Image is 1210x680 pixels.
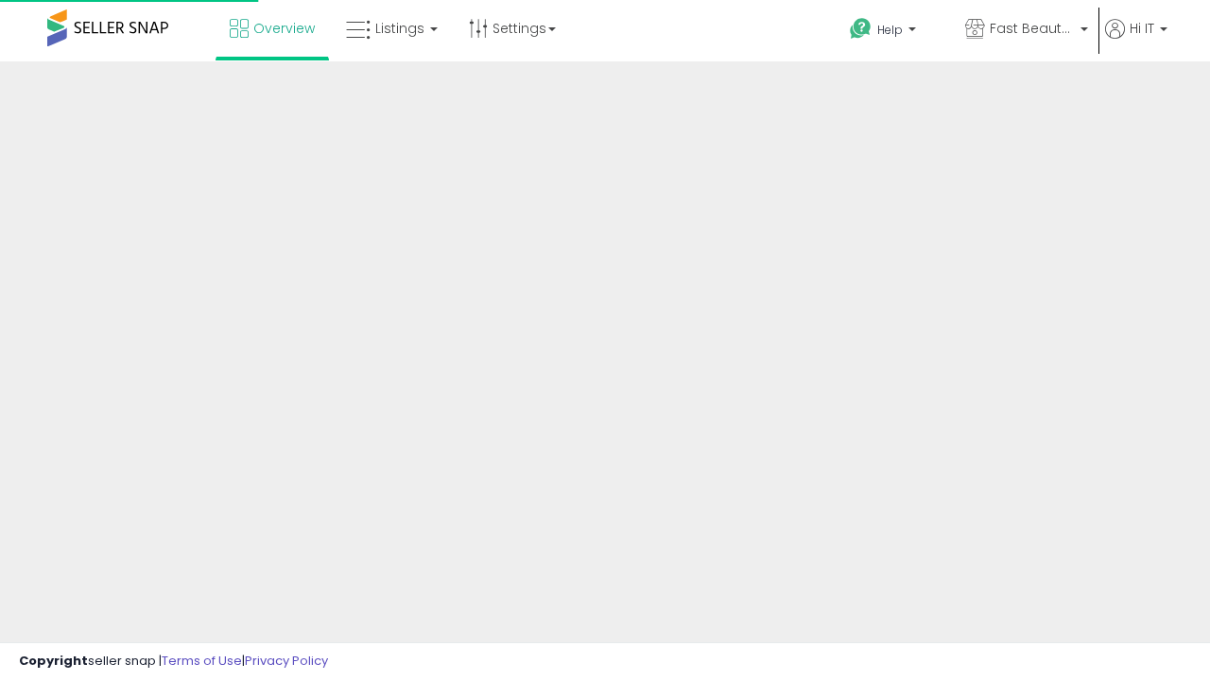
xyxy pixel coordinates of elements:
a: Hi IT [1105,19,1167,61]
span: Fast Beauty ([GEOGRAPHIC_DATA]) [990,19,1075,38]
strong: Copyright [19,652,88,670]
a: Privacy Policy [245,652,328,670]
span: Listings [375,19,424,38]
span: Hi IT [1130,19,1154,38]
span: Overview [253,19,315,38]
i: Get Help [849,17,873,41]
a: Help [835,3,948,61]
span: Help [877,22,903,38]
a: Terms of Use [162,652,242,670]
div: seller snap | | [19,653,328,671]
